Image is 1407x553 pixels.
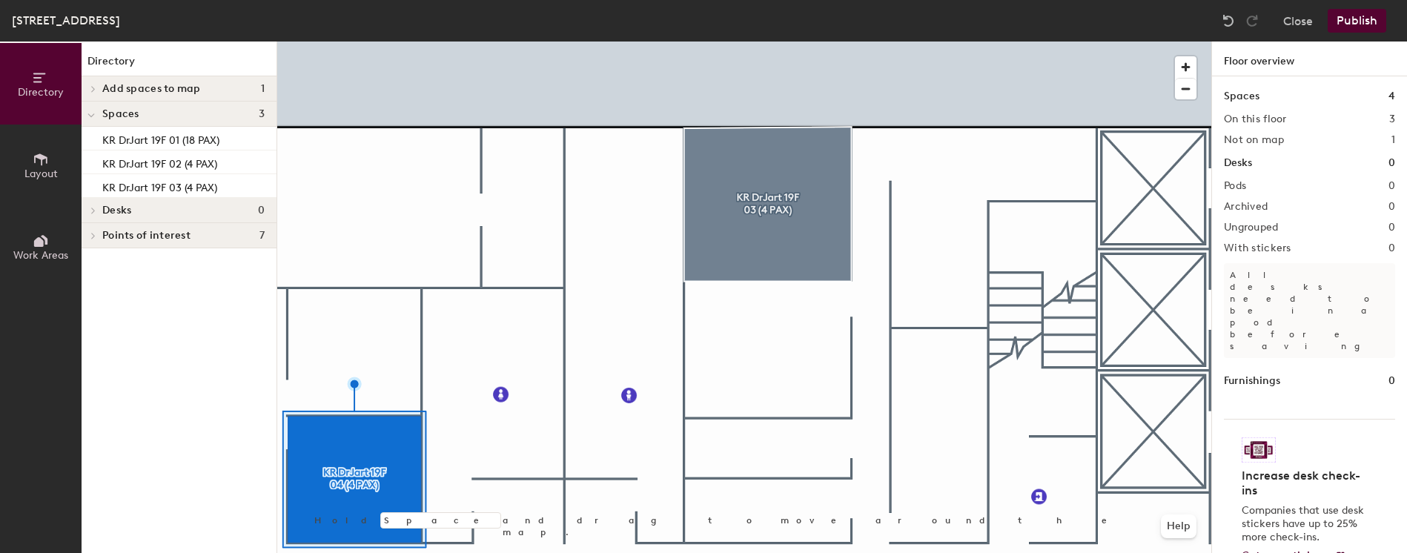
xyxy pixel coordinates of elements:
[1224,373,1280,389] h1: Furnishings
[18,86,64,99] span: Directory
[1224,155,1252,171] h1: Desks
[1388,373,1395,389] h1: 0
[1224,201,1268,213] h2: Archived
[1212,42,1407,76] h1: Floor overview
[1224,242,1291,254] h2: With stickers
[1224,113,1287,125] h2: On this floor
[24,168,58,180] span: Layout
[1242,437,1276,463] img: Sticker logo
[258,205,265,216] span: 0
[259,108,265,120] span: 3
[1224,222,1279,234] h2: Ungrouped
[1224,88,1259,105] h1: Spaces
[102,153,217,170] p: KR DrJart 19F 02 (4 PAX)
[1388,155,1395,171] h1: 0
[102,130,219,147] p: KR DrJart 19F 01 (18 PAX)
[1242,468,1368,498] h4: Increase desk check-ins
[102,205,131,216] span: Desks
[102,108,139,120] span: Spaces
[1224,263,1395,358] p: All desks need to be in a pod before saving
[1388,242,1395,254] h2: 0
[1388,201,1395,213] h2: 0
[1245,13,1259,28] img: Redo
[102,83,201,95] span: Add spaces to map
[259,230,265,242] span: 7
[82,53,277,76] h1: Directory
[1388,88,1395,105] h1: 4
[102,177,217,194] p: KR DrJart 19F 03 (4 PAX)
[1388,180,1395,192] h2: 0
[1161,514,1196,538] button: Help
[12,11,120,30] div: [STREET_ADDRESS]
[1221,13,1236,28] img: Undo
[1283,9,1313,33] button: Close
[102,230,191,242] span: Points of interest
[1388,222,1395,234] h2: 0
[261,83,265,95] span: 1
[1224,134,1284,146] h2: Not on map
[1242,504,1368,544] p: Companies that use desk stickers have up to 25% more check-ins.
[1328,9,1386,33] button: Publish
[13,249,68,262] span: Work Areas
[1391,134,1395,146] h2: 1
[1389,113,1395,125] h2: 3
[1224,180,1246,192] h2: Pods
